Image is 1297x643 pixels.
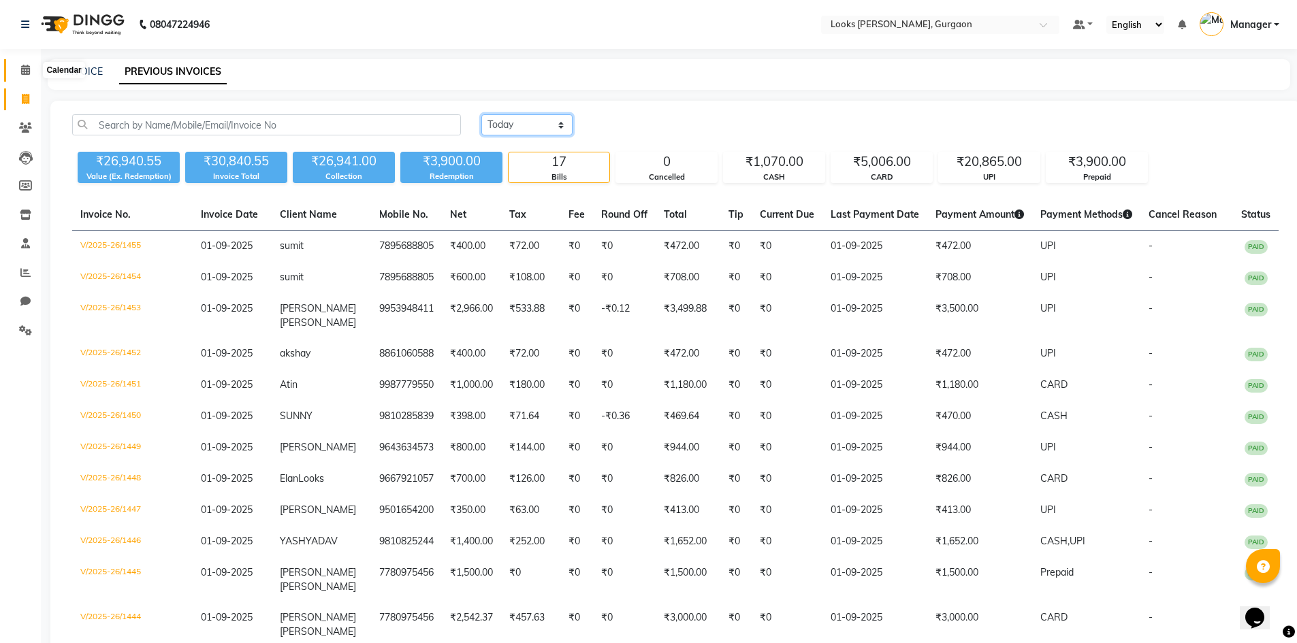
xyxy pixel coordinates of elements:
td: ₹0 [752,338,822,369]
span: 01-09-2025 [201,611,253,623]
td: ₹0 [593,526,656,557]
td: ₹0 [560,526,593,557]
td: ₹944.00 [927,432,1032,463]
span: - [1149,347,1153,359]
span: - [1149,566,1153,578]
td: 01-09-2025 [822,526,927,557]
td: ₹1,500.00 [927,557,1032,602]
span: PAID [1245,410,1268,424]
td: 7895688805 [371,231,442,263]
span: 01-09-2025 [201,410,253,422]
td: ₹600.00 [442,262,501,293]
td: ₹472.00 [927,338,1032,369]
span: SUNNY [280,410,313,422]
td: ₹108.00 [501,262,560,293]
span: Invoice Date [201,208,258,220]
span: Atin [280,378,298,391]
span: Net [450,208,466,220]
div: Calendar [43,62,84,78]
span: sumit [280,240,304,252]
td: 01-09-2025 [822,557,927,602]
span: 01-09-2025 [201,472,253,484]
span: Fee [569,208,585,220]
img: logo [35,5,128,44]
span: Cancel Reason [1149,208,1217,220]
td: ₹126.00 [501,463,560,495]
span: PAID [1245,535,1268,549]
td: ₹0 [593,338,656,369]
div: Prepaid [1046,171,1147,183]
td: 01-09-2025 [822,293,927,338]
td: ₹0 [752,262,822,293]
td: V/2025-26/1451 [72,369,193,401]
td: V/2025-26/1452 [72,338,193,369]
td: ₹0 [593,432,656,463]
div: 0 [616,152,717,171]
span: [PERSON_NAME] [280,611,356,623]
span: 01-09-2025 [201,378,253,391]
td: ₹0 [720,463,752,495]
td: 01-09-2025 [822,231,927,263]
span: [PERSON_NAME] [280,316,356,329]
td: ₹1,500.00 [656,557,720,602]
td: 01-09-2025 [822,495,927,526]
td: ₹826.00 [656,463,720,495]
td: V/2025-26/1450 [72,401,193,432]
td: ₹0 [560,463,593,495]
span: CASH, [1040,535,1070,547]
span: Last Payment Date [831,208,919,220]
td: ₹0 [752,557,822,602]
span: - [1149,302,1153,314]
td: ₹826.00 [927,463,1032,495]
div: ₹26,941.00 [293,152,395,171]
span: PAID [1245,567,1268,580]
span: sumit [280,271,304,283]
span: PAID [1245,504,1268,518]
td: V/2025-26/1449 [72,432,193,463]
td: ₹3,500.00 [927,293,1032,338]
td: ₹0 [720,338,752,369]
td: ₹0 [752,432,822,463]
td: ₹0 [560,369,593,401]
td: ₹2,966.00 [442,293,501,338]
div: ₹30,840.55 [185,152,287,171]
span: UPI [1040,441,1056,453]
span: [PERSON_NAME] [280,441,356,453]
td: ₹0 [720,432,752,463]
span: - [1149,410,1153,422]
td: ₹0 [593,262,656,293]
td: V/2025-26/1453 [72,293,193,338]
td: ₹1,400.00 [442,526,501,557]
span: CARD [1040,611,1068,623]
span: PAID [1245,348,1268,361]
span: - [1149,378,1153,391]
td: ₹0 [752,231,822,263]
div: 17 [509,152,609,171]
span: PAID [1245,271,1268,285]
td: ₹413.00 [927,495,1032,526]
span: - [1149,271,1153,283]
td: ₹180.00 [501,369,560,401]
input: Search by Name/Mobile/Email/Invoice No [72,114,461,135]
td: 01-09-2025 [822,262,927,293]
td: V/2025-26/1447 [72,495,193,526]
span: Payment Amount [935,208,1024,220]
td: 01-09-2025 [822,369,927,401]
span: UPI [1040,240,1056,252]
span: [PERSON_NAME] [280,504,356,516]
span: - [1149,441,1153,453]
td: ₹400.00 [442,338,501,369]
span: Tip [728,208,743,220]
td: ₹0 [501,557,560,602]
div: Collection [293,171,395,182]
td: 9643634573 [371,432,442,463]
span: - [1149,472,1153,484]
td: ₹252.00 [501,526,560,557]
span: PAID [1245,240,1268,254]
span: Payment Methods [1040,208,1132,220]
span: 01-09-2025 [201,347,253,359]
td: -₹0.36 [593,401,656,432]
a: PREVIOUS INVOICES [119,60,227,84]
td: ₹700.00 [442,463,501,495]
div: ₹26,940.55 [78,152,180,171]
